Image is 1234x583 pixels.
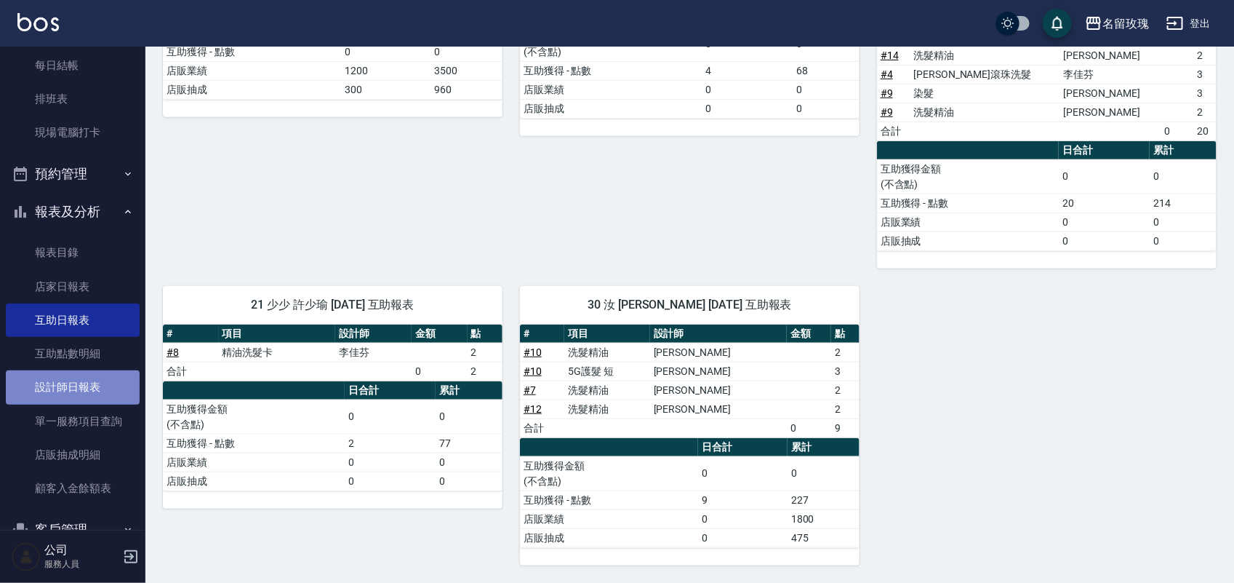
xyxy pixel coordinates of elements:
td: 0 [412,362,468,381]
a: 每日結帳 [6,49,140,82]
a: #7 [524,384,536,396]
th: # [163,325,219,344]
td: 互助獲得金額 (不含點) [520,456,698,491]
button: 登出 [1161,10,1217,37]
td: 0 [436,472,502,491]
button: save [1043,9,1072,38]
td: 0 [1161,122,1194,140]
td: 合計 [163,362,219,381]
th: # [520,325,564,344]
td: 染髮 [910,84,1059,103]
button: 客戶管理 [6,511,140,549]
a: 互助點數明細 [6,337,140,370]
th: 日合計 [1059,141,1150,160]
a: 店家日報表 [6,270,140,304]
td: 0 [1059,213,1150,231]
th: 設計師 [650,325,787,344]
td: 0 [698,456,788,491]
a: #10 [524,346,542,358]
td: 精油洗髮卡 [219,343,336,362]
td: [PERSON_NAME] [1059,84,1161,103]
a: #9 [881,87,893,99]
a: #12 [524,403,542,415]
td: 227 [788,491,860,509]
th: 金額 [412,325,468,344]
table: a dense table [520,438,860,548]
td: 店販業績 [877,213,1059,231]
td: 洗髮精油 [564,400,650,419]
td: 店販抽成 [163,80,341,99]
th: 點 [831,325,860,344]
td: 店販業績 [520,509,698,528]
td: 0 [345,400,436,434]
td: 店販抽成 [520,528,698,547]
td: 1800 [788,509,860,528]
a: 報表目錄 [6,236,140,269]
th: 日合計 [345,381,436,400]
td: 互助獲得 - 點數 [163,434,345,453]
td: 0 [341,42,430,61]
td: 0 [702,80,793,99]
table: a dense table [520,9,860,119]
td: 3 [831,362,860,381]
button: 名留玫瑰 [1079,9,1155,39]
td: 2 [831,343,860,362]
table: a dense table [877,141,1217,251]
img: Person [12,542,41,571]
td: [PERSON_NAME] [650,381,787,400]
td: 0 [436,400,502,434]
td: 3500 [430,61,502,80]
td: 0 [1150,213,1217,231]
td: [PERSON_NAME] [650,362,787,381]
a: #14 [881,49,899,61]
th: 金額 [787,325,831,344]
th: 點 [468,325,502,344]
td: 互助獲得金額 (不含點) [877,159,1059,194]
td: 洗髮精油 [564,381,650,400]
a: 現場電腦打卡 [6,116,140,149]
td: 9 [831,419,860,437]
td: 0 [793,80,860,99]
a: 設計師日報表 [6,370,140,404]
td: 77 [436,434,502,453]
td: 300 [341,80,430,99]
td: 0 [345,453,436,472]
a: 互助日報表 [6,304,140,337]
td: 68 [793,61,860,80]
td: 20 [1194,122,1217,140]
td: 店販抽成 [520,99,702,118]
td: [PERSON_NAME] [1059,103,1161,122]
span: 21 少少 許少瑜 [DATE] 互助報表 [180,298,485,312]
td: 店販業績 [520,80,702,99]
p: 服務人員 [44,558,119,571]
td: [PERSON_NAME]滾珠洗髮 [910,65,1059,84]
td: [PERSON_NAME] [650,343,787,362]
td: 0 [1150,231,1217,250]
th: 項目 [219,325,336,344]
th: 累計 [788,438,860,457]
td: 洗髮精油 [910,103,1059,122]
td: 0 [345,472,436,491]
td: 3 [1194,65,1217,84]
th: 設計師 [335,325,412,344]
td: 2 [1194,103,1217,122]
td: 2 [468,343,502,362]
td: 2 [345,434,436,453]
h5: 公司 [44,543,119,558]
th: 累計 [1150,141,1217,160]
td: 店販業績 [163,61,341,80]
td: 20 [1059,194,1150,213]
th: 日合計 [698,438,788,457]
a: 顧客入金餘額表 [6,472,140,505]
td: 0 [430,42,502,61]
td: 店販抽成 [163,472,345,491]
td: 互助獲得 - 點數 [520,491,698,509]
td: 互助獲得金額 (不含點) [163,400,345,434]
td: 2 [1194,46,1217,65]
button: 報表及分析 [6,193,140,231]
a: 店販抽成明細 [6,438,140,472]
span: 30 汝 [PERSON_NAME] [DATE] 互助報表 [537,298,842,312]
table: a dense table [163,381,502,491]
td: 0 [787,419,831,437]
td: 1200 [341,61,430,80]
